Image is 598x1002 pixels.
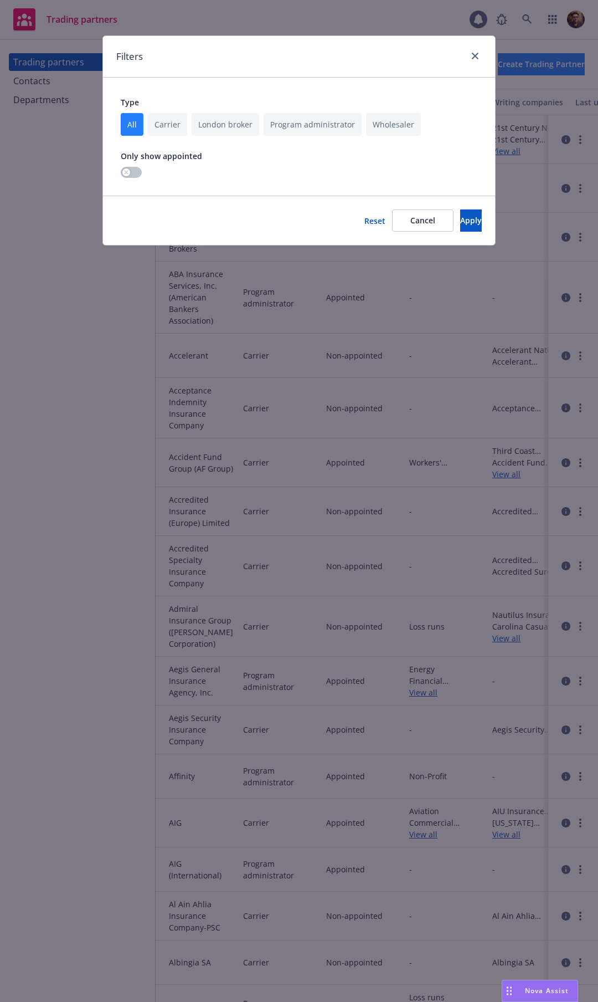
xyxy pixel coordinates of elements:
span: Apply [460,215,482,226]
a: Reset [364,215,385,227]
button: Cancel [392,209,453,232]
button: Nova Assist [502,980,578,1002]
span: Only show appointed [121,151,202,161]
a: close [468,49,482,63]
span: Type [121,97,139,108]
span: Cancel [410,215,435,226]
div: Drag to move [502,980,516,1001]
span: Nova Assist [525,986,569,995]
h1: Filters [116,49,143,64]
button: Apply [460,209,482,232]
